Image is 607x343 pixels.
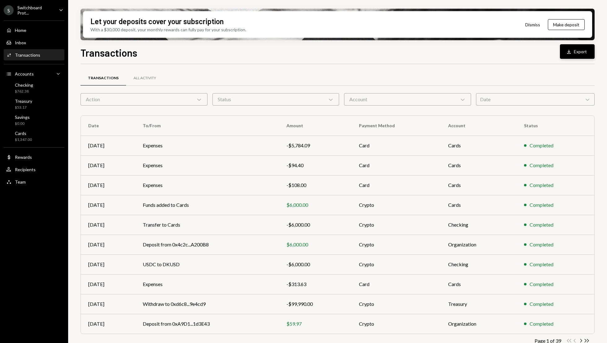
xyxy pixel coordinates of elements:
td: Cards [441,136,516,155]
td: Card [352,175,441,195]
a: Transactions [4,49,64,60]
div: Completed [530,201,553,209]
div: [DATE] [88,181,128,189]
div: -$313.63 [286,280,344,288]
div: Completed [530,280,553,288]
div: Completed [530,300,553,308]
div: Inbox [15,40,26,45]
td: Transfer to Cards [135,215,279,235]
td: Treasury [441,294,516,314]
a: Recipients [4,164,64,175]
th: Payment Method [352,116,441,136]
div: [DATE] [88,320,128,328]
div: [DATE] [88,162,128,169]
button: Export [560,44,595,59]
div: $762.38 [15,89,33,94]
div: [DATE] [88,221,128,228]
td: USDC to DKUSD [135,254,279,274]
div: Home [15,28,26,33]
div: $53.17 [15,105,32,110]
div: All Activity [133,76,156,81]
th: Amount [279,116,352,136]
td: Crypto [352,215,441,235]
th: Account [441,116,516,136]
td: Card [352,274,441,294]
a: All Activity [126,70,164,86]
div: Completed [530,142,553,149]
td: Withdraw to 0xd6c8...9e4cd9 [135,294,279,314]
div: $6,000.00 [286,201,344,209]
h1: Transactions [81,46,137,59]
div: [DATE] [88,300,128,308]
a: Transactions [81,70,126,86]
td: Cards [441,274,516,294]
td: Crypto [352,294,441,314]
th: Status [517,116,594,136]
div: Action [81,93,207,106]
div: S [4,5,14,15]
div: -$6,000.00 [286,261,344,268]
a: Treasury$53.17 [4,97,64,111]
td: Card [352,155,441,175]
td: Checking [441,215,516,235]
div: Status [212,93,339,106]
div: Transactions [88,76,119,81]
th: To/From [135,116,279,136]
div: -$6,000.00 [286,221,344,228]
a: Checking$762.38 [4,80,64,95]
td: Crypto [352,254,441,274]
div: [DATE] [88,280,128,288]
div: Checking [15,82,33,88]
a: Savings$0.00 [4,113,64,128]
td: Cards [441,195,516,215]
a: Rewards [4,151,64,163]
div: Completed [530,261,553,268]
div: With a $30,000 deposit, your monthly rewards can fully pay for your subscription. [90,26,246,33]
td: Expenses [135,136,279,155]
div: -$94.40 [286,162,344,169]
a: Inbox [4,37,64,48]
div: Switchboard Prot... [17,5,54,15]
td: Cards [441,175,516,195]
div: [DATE] [88,142,128,149]
div: [DATE] [88,201,128,209]
td: Deposit from 0x4c2c...A200B8 [135,235,279,254]
div: $1,347.00 [15,137,32,142]
div: Completed [530,241,553,248]
a: Team [4,176,64,187]
td: Expenses [135,274,279,294]
td: Organization [441,235,516,254]
th: Date [81,116,135,136]
div: Savings [15,115,30,120]
td: Deposit from 0xA9D1...1d3E43 [135,314,279,334]
div: Completed [530,181,553,189]
div: Rewards [15,154,32,160]
a: Cards$1,347.00 [4,129,64,144]
td: Crypto [352,314,441,334]
div: Accounts [15,71,34,76]
a: Home [4,24,64,36]
div: Recipients [15,167,36,172]
td: Crypto [352,195,441,215]
div: [DATE] [88,241,128,248]
div: Completed [530,221,553,228]
div: $0.00 [15,121,30,126]
div: $59.97 [286,320,344,328]
div: -$108.00 [286,181,344,189]
div: Team [15,179,26,185]
div: Cards [15,131,32,136]
td: Organization [441,314,516,334]
div: -$99,990.00 [286,300,344,308]
td: Crypto [352,235,441,254]
button: Dismiss [517,17,548,32]
div: Date [476,93,595,106]
div: Transactions [15,52,40,58]
a: Accounts [4,68,64,79]
div: Let your deposits cover your subscription [90,16,224,26]
div: $6,000.00 [286,241,344,248]
button: Make deposit [548,19,585,30]
td: Funds added to Cards [135,195,279,215]
td: Card [352,136,441,155]
div: Completed [530,162,553,169]
td: Cards [441,155,516,175]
